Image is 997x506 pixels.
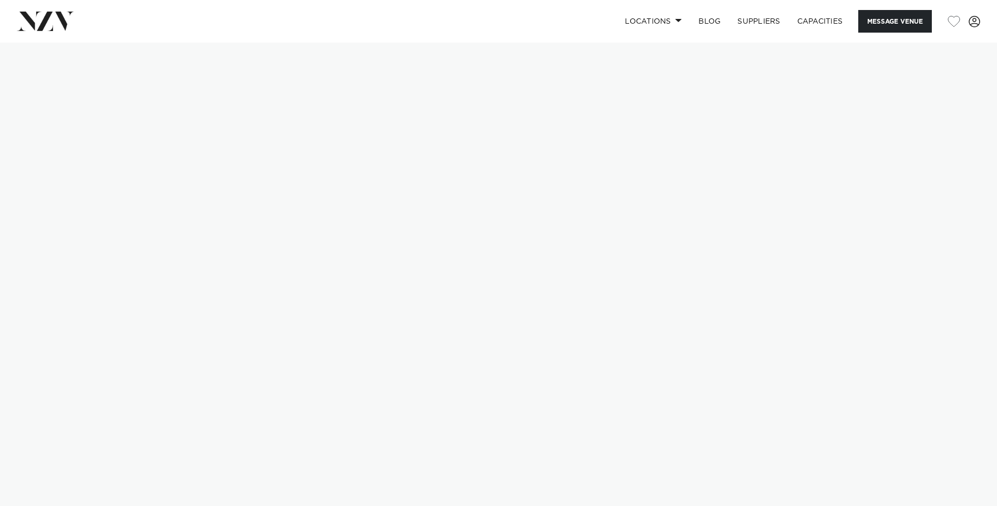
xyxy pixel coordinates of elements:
a: Locations [616,10,690,33]
a: Capacities [789,10,851,33]
a: SUPPLIERS [729,10,788,33]
button: Message Venue [858,10,932,33]
img: nzv-logo.png [17,12,74,31]
a: BLOG [690,10,729,33]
